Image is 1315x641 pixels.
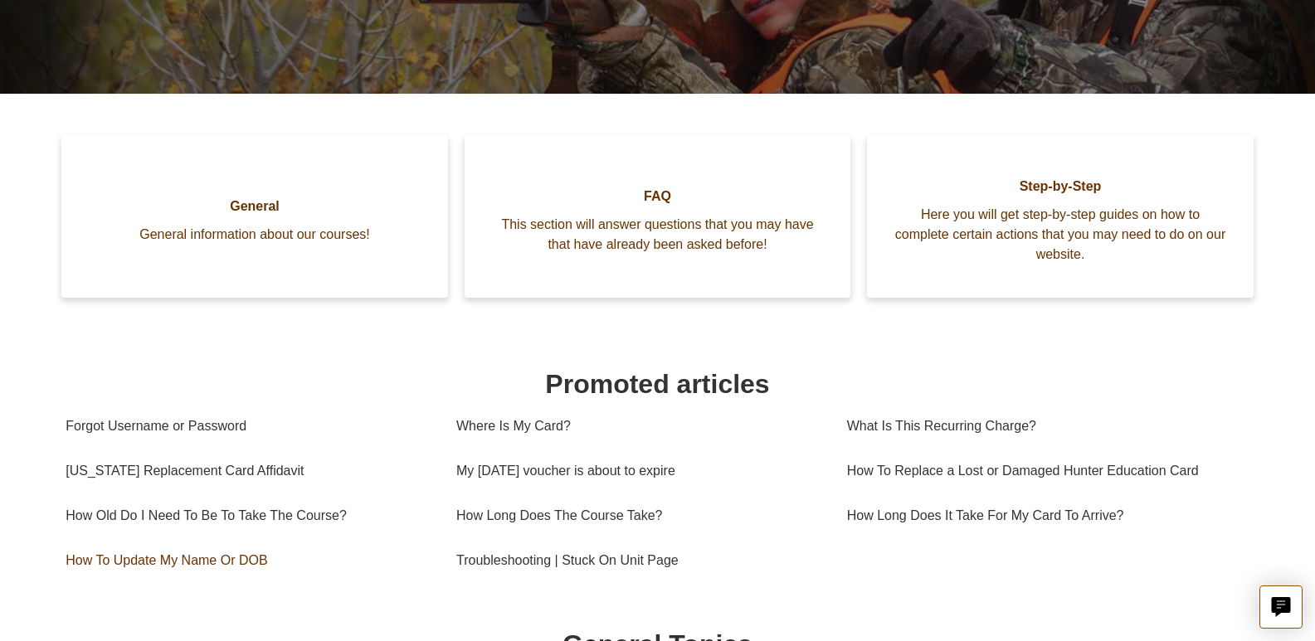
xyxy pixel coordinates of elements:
[489,215,826,255] span: This section will answer questions that you may have that have already been asked before!
[489,187,826,206] span: FAQ
[465,135,851,298] a: FAQ This section will answer questions that you may have that have already been asked before!
[1259,585,1303,629] button: Live chat
[66,449,431,493] a: [US_STATE] Replacement Card Affidavit
[847,449,1238,493] a: How To Replace a Lost or Damaged Hunter Education Card
[66,364,1249,404] h1: Promoted articles
[66,493,431,538] a: How Old Do I Need To Be To Take The Course?
[867,135,1254,298] a: Step-by-Step Here you will get step-by-step guides on how to complete certain actions that you ma...
[86,197,423,216] span: General
[456,493,822,538] a: How Long Does The Course Take?
[456,538,822,583] a: Troubleshooting | Stuck On Unit Page
[456,449,822,493] a: My [DATE] voucher is about to expire
[66,404,431,449] a: Forgot Username or Password
[66,538,431,583] a: How To Update My Name Or DOB
[892,177,1229,197] span: Step-by-Step
[86,225,423,245] span: General information about our courses!
[847,404,1238,449] a: What Is This Recurring Charge?
[847,493,1238,538] a: How Long Does It Take For My Card To Arrive?
[456,404,822,449] a: Where Is My Card?
[61,135,448,298] a: General General information about our courses!
[892,205,1229,265] span: Here you will get step-by-step guides on how to complete certain actions that you may need to do ...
